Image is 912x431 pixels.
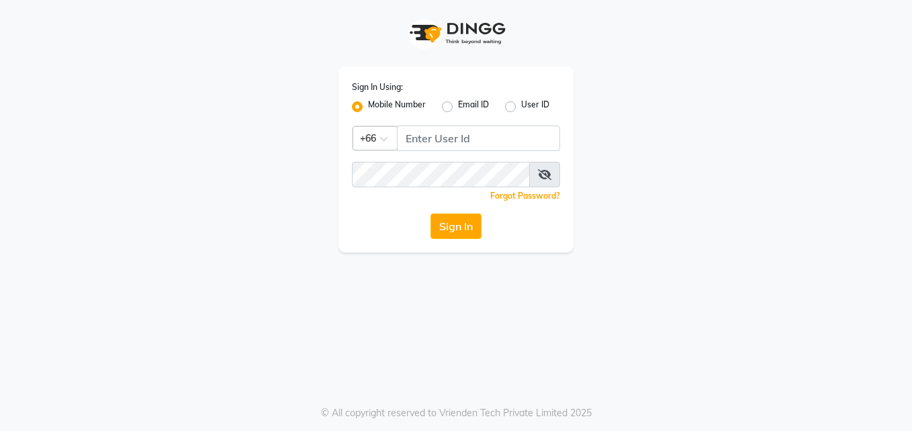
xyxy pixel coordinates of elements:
a: Forgot Password? [490,191,560,201]
input: Username [352,162,530,187]
label: User ID [521,99,549,115]
img: logo1.svg [402,13,510,53]
label: Email ID [458,99,489,115]
input: Username [397,126,560,151]
label: Sign In Using: [352,81,403,93]
button: Sign In [430,213,482,239]
label: Mobile Number [368,99,426,115]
